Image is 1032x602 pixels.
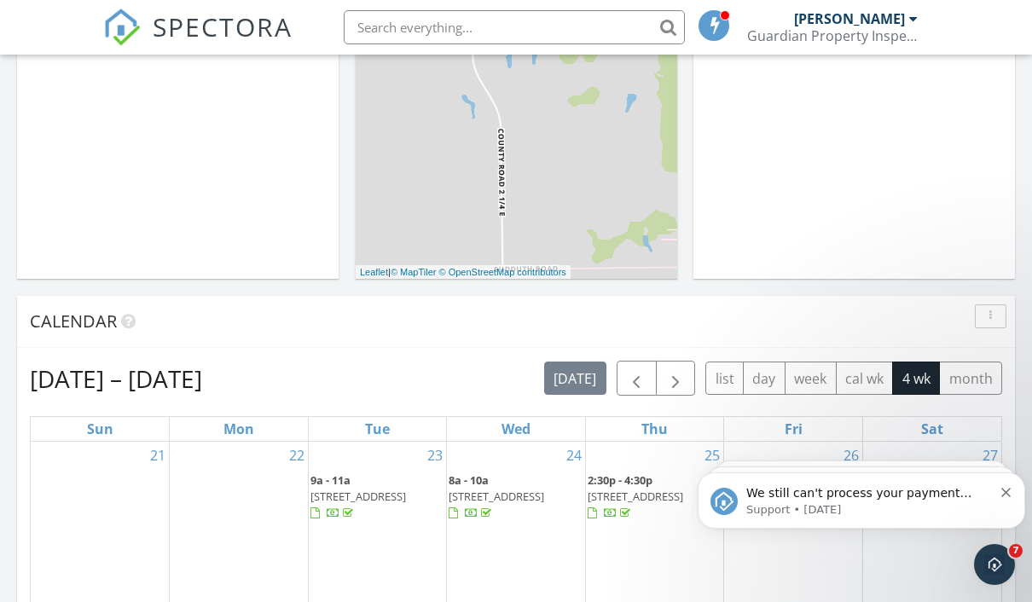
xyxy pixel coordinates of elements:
span: We still can't process your payment using your card XXXX8280 (exp. 2027-9) so we canceled your su... [55,49,300,131]
span: [STREET_ADDRESS] [449,489,544,504]
a: 8a - 10a [STREET_ADDRESS] [449,471,583,524]
a: Wednesday [498,417,534,441]
a: © OpenStreetMap contributors [439,267,566,277]
button: month [939,362,1002,395]
button: [DATE] [544,362,606,395]
a: Friday [781,417,806,441]
span: 9a - 11a [310,472,351,488]
button: Dismiss notification [310,47,322,61]
a: Leaflet [360,267,388,277]
a: Monday [220,417,258,441]
button: 4 wk [892,362,940,395]
img: The Best Home Inspection Software - Spectora [103,9,141,46]
span: [STREET_ADDRESS] [588,489,683,504]
button: week [785,362,837,395]
button: cal wk [836,362,894,395]
a: Go to September 23, 2025 [424,442,446,469]
span: SPECTORA [153,9,293,44]
a: Tuesday [362,417,393,441]
div: [PERSON_NAME] [794,10,905,27]
span: 2:30p - 4:30p [588,472,652,488]
a: SPECTORA [103,23,293,59]
a: Thursday [638,417,671,441]
iframe: Intercom live chat [974,544,1015,585]
div: | [356,265,571,280]
a: 8a - 10a [STREET_ADDRESS] [449,472,544,520]
a: 9a - 11a [STREET_ADDRESS] [310,471,445,524]
span: 7 [1009,544,1023,558]
a: 2:30p - 4:30p [STREET_ADDRESS] [588,471,722,524]
h2: [DATE] – [DATE] [30,362,202,396]
button: Previous [617,361,657,396]
a: 9a - 11a [STREET_ADDRESS] [310,472,406,520]
iframe: Intercom notifications message [691,437,1032,556]
p: Message from Support, sent 1d ago [55,66,302,81]
span: Calendar [30,310,117,333]
a: Go to September 22, 2025 [286,442,308,469]
a: © MapTiler [391,267,437,277]
a: Go to September 24, 2025 [563,442,585,469]
a: 2:30p - 4:30p [STREET_ADDRESS] [588,472,683,520]
a: Saturday [918,417,947,441]
span: 8a - 10a [449,472,489,488]
div: Guardian Property Inspections [747,27,918,44]
button: day [743,362,786,395]
button: list [705,362,744,395]
a: Sunday [84,417,117,441]
span: [STREET_ADDRESS] [310,489,406,504]
input: Search everything... [344,10,685,44]
a: Go to September 21, 2025 [147,442,169,469]
button: Next [656,361,696,396]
